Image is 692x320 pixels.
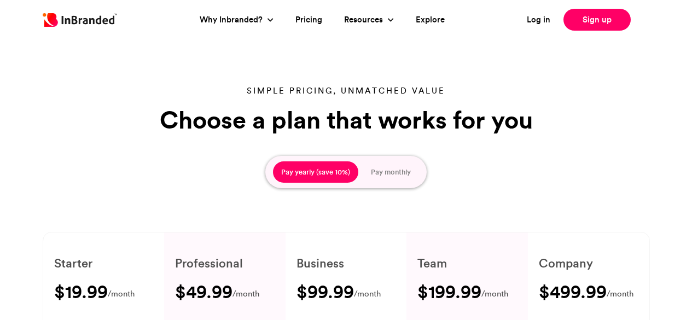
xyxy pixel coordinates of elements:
[481,287,508,301] span: /month
[363,161,419,183] button: Pay monthly
[43,13,117,27] img: Inbranded
[417,283,481,300] h3: $199.99
[155,106,538,134] h1: Choose a plan that works for you
[416,14,445,26] a: Explore
[539,283,607,300] h3: $499.99
[54,254,154,272] h6: Starter
[232,287,259,301] span: /month
[155,85,538,97] p: Simple pricing, unmatched value
[273,161,358,183] button: Pay yearly (save 10%)
[563,9,631,31] a: Sign up
[54,283,108,300] h3: $19.99
[108,287,135,301] span: /month
[296,254,396,272] h6: Business
[607,287,633,301] span: /month
[175,254,275,272] h6: Professional
[417,254,517,272] h6: Team
[296,283,354,300] h3: $99.99
[295,14,322,26] a: Pricing
[539,254,638,272] h6: Company
[527,14,550,26] a: Log in
[200,14,265,26] a: Why Inbranded?
[354,287,381,301] span: /month
[344,14,386,26] a: Resources
[175,283,232,300] h3: $49.99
